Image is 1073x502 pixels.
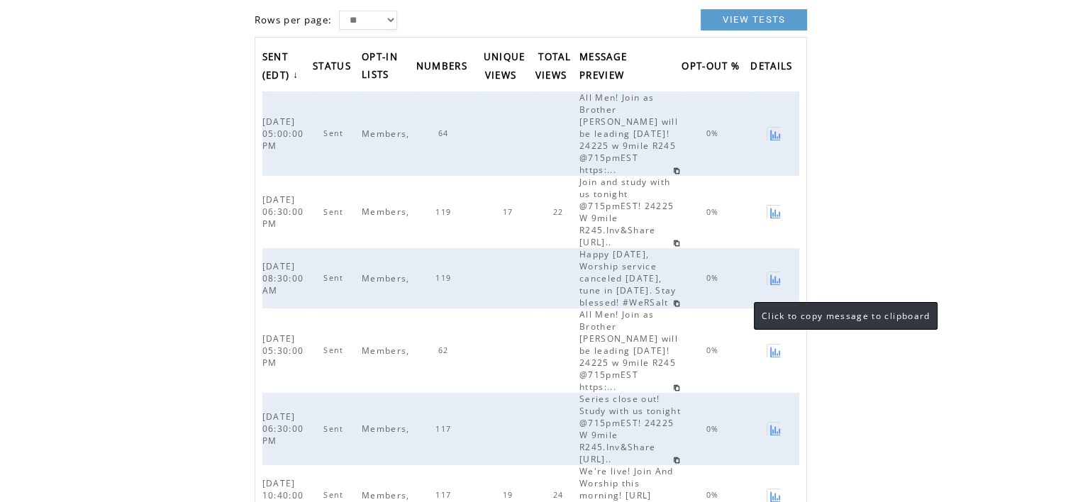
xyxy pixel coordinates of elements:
[323,128,347,138] span: Sent
[706,345,723,355] span: 0%
[362,47,398,88] span: OPT-IN LISTS
[435,424,455,434] span: 117
[553,207,567,217] span: 22
[579,47,628,89] span: MESSAGE PREVIEW
[262,46,303,88] a: SENT (EDT)↓
[579,91,678,176] span: All Men! Join as Brother [PERSON_NAME] will be leading [DATE]! 24225 w 9mile R245 @715pmEST https...
[682,55,747,79] a: OPT-OUT %
[323,490,347,500] span: Sent
[706,490,723,500] span: 0%
[701,9,807,30] a: VIEW TESTS
[579,176,674,248] span: Join and study with us tonight @715pmEST! 24225 W 9mile R245.Inv&Share [URL]..
[762,310,930,322] span: Click to copy message to clipboard
[483,46,525,88] a: UNIQUE VIEWS
[362,272,413,284] span: Members,
[323,424,347,434] span: Sent
[262,411,304,447] span: [DATE] 06:30:00 PM
[362,128,413,140] span: Members,
[262,116,304,152] span: [DATE] 05:00:00 PM
[706,273,723,283] span: 0%
[435,273,455,283] span: 119
[438,345,452,355] span: 62
[255,13,333,26] span: Rows per page:
[416,55,474,79] a: NUMBERS
[553,490,567,500] span: 24
[323,345,347,355] span: Sent
[579,393,681,465] span: Series close out! Study with us tonight @715pmEST! 24225 W 9mile R245.Inv&Share [URL]..
[579,46,631,88] a: MESSAGE PREVIEW
[706,207,723,217] span: 0%
[435,490,455,500] span: 117
[750,56,796,79] span: DETAILS
[362,489,413,501] span: Members,
[535,46,574,88] a: TOTAL VIEWS
[362,345,413,357] span: Members,
[313,55,358,79] a: STATUS
[262,194,304,230] span: [DATE] 06:30:00 PM
[362,423,413,435] span: Members,
[313,56,355,79] span: STATUS
[262,333,304,369] span: [DATE] 05:30:00 PM
[362,206,413,218] span: Members,
[682,56,743,79] span: OPT-OUT %
[706,128,723,138] span: 0%
[435,207,455,217] span: 119
[262,47,294,89] span: SENT (EDT)
[483,47,525,89] span: UNIQUE VIEWS
[262,260,304,296] span: [DATE] 08:30:00 AM
[706,424,723,434] span: 0%
[535,47,571,89] span: TOTAL VIEWS
[323,207,347,217] span: Sent
[503,490,517,500] span: 19
[503,207,517,217] span: 17
[438,128,452,138] span: 64
[323,273,347,283] span: Sent
[579,308,678,393] span: All Men! Join as Brother [PERSON_NAME] will be leading [DATE]! 24225 w 9mile R245 @715pmEST https...
[579,248,677,308] span: Happy [DATE], Worship service canceled [DATE], tune in [DATE]. Stay blessed! #WeRSalt
[416,56,471,79] span: NUMBERS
